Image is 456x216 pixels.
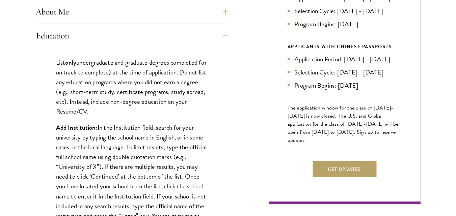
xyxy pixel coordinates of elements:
p: List undergraduate and graduate degrees completed (or on track to complete) at the time of applic... [56,58,208,116]
button: About Me [36,4,228,20]
li: Selection Cycle: [DATE] - [DATE] [288,6,402,16]
li: Selection Cycle: [DATE] - [DATE] [288,67,402,77]
button: Education [36,28,228,44]
strong: only [65,58,76,67]
li: Program Begins: [DATE] [288,81,402,90]
div: APPLICANTS WITH CHINESE PASSPORTS [288,42,402,51]
strong: Add Institution: [56,123,98,132]
span: The application window for the class of [DATE]-[DATE] is now closed. The U.S. and Global applicat... [288,104,399,144]
li: Program Begins: [DATE] [288,19,402,29]
li: Application Period: [DATE] - [DATE] [288,54,402,64]
button: Get Updates [313,161,376,177]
